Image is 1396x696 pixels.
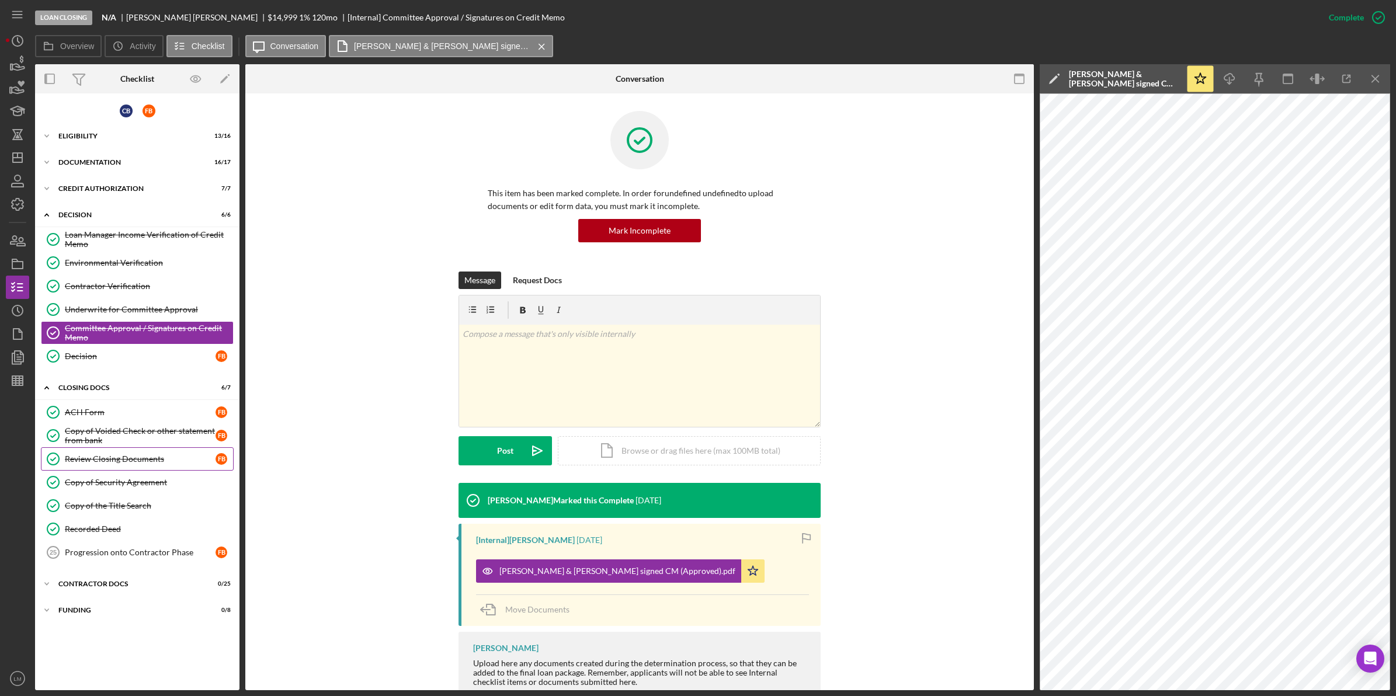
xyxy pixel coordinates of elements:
div: 0 / 8 [210,607,231,614]
div: Request Docs [513,272,562,289]
div: Message [464,272,495,289]
button: Overview [35,35,102,57]
button: Move Documents [476,595,581,624]
label: Checklist [192,41,225,51]
label: [PERSON_NAME] & [PERSON_NAME] signed CM (Approved).pdf [354,41,529,51]
a: Copy of Security Agreement [41,471,234,494]
text: LM [13,676,21,682]
a: Recorded Deed [41,517,234,541]
a: Committee Approval / Signatures on Credit Memo [41,321,234,344]
button: Request Docs [507,272,568,289]
label: Activity [130,41,155,51]
button: Checklist [166,35,232,57]
time: 2025-07-18 13:59 [636,496,661,505]
a: Environmental Verification [41,251,234,274]
div: Loan Closing [35,11,92,25]
a: Copy of the Title Search [41,494,234,517]
div: 7 / 7 [210,185,231,192]
div: Recorded Deed [65,524,233,534]
button: [PERSON_NAME] & [PERSON_NAME] signed CM (Approved).pdf [476,559,765,583]
a: Review Closing DocumentsFB [41,447,234,471]
button: Complete [1317,6,1390,29]
tspan: 25 [50,549,57,556]
button: Mark Incomplete [578,219,701,242]
div: Loan Manager Income Verification of Credit Memo [65,230,233,249]
div: 16 / 17 [210,159,231,166]
div: Environmental Verification [65,258,233,267]
div: Review Closing Documents [65,454,216,464]
div: Copy of the Title Search [65,501,233,510]
a: Contractor Verification [41,274,234,298]
div: F B [216,453,227,465]
button: Conversation [245,35,327,57]
div: Underwrite for Committee Approval [65,305,233,314]
a: Loan Manager Income Verification of Credit Memo [41,228,234,251]
div: CLOSING DOCS [58,384,202,391]
button: Message [459,272,501,289]
label: Conversation [270,41,319,51]
div: Documentation [58,159,202,166]
button: [PERSON_NAME] & [PERSON_NAME] signed CM (Approved).pdf [329,35,553,57]
div: CREDIT AUTHORIZATION [58,185,202,192]
div: Conversation [616,74,664,83]
a: Copy of Voided Check or other statement from bankFB [41,424,234,447]
div: [PERSON_NAME] [473,643,539,653]
div: Contractor Verification [65,281,233,291]
div: Copy of Voided Check or other statement from bank [65,426,216,445]
div: Funding [58,607,202,614]
a: ACH FormFB [41,401,234,424]
div: 1 % [299,13,310,22]
div: C B [120,105,133,117]
div: Mark Incomplete [609,219,671,242]
div: [PERSON_NAME] Marked this Complete [488,496,634,505]
div: 120 mo [312,13,338,22]
div: [Internal] Committee Approval / Signatures on Credit Memo [348,13,565,22]
a: DecisionFB [41,344,234,368]
div: Decision [65,352,216,361]
div: Complete [1329,6,1364,29]
div: 0 / 25 [210,580,231,587]
div: Open Intercom Messenger [1356,645,1384,673]
div: [Internal] [PERSON_NAME] [476,535,575,545]
div: 13 / 16 [210,133,231,140]
div: Post [497,436,513,465]
div: 6 / 6 [210,211,231,218]
a: 25Progression onto Contractor PhaseFB [41,541,234,564]
div: F B [216,350,227,362]
div: F B [216,547,227,558]
div: [PERSON_NAME] & [PERSON_NAME] signed CM (Approved).pdf [1069,69,1180,88]
div: Copy of Security Agreement [65,478,233,487]
button: Activity [105,35,163,57]
div: [PERSON_NAME] & [PERSON_NAME] signed CM (Approved).pdf [499,566,735,576]
div: 6 / 7 [210,384,231,391]
div: [PERSON_NAME] [PERSON_NAME] [126,13,268,22]
button: LM [6,667,29,690]
div: Upload here any documents created during the determination process, so that they can be added to ... [473,659,809,687]
div: Eligibility [58,133,202,140]
div: F B [143,105,155,117]
div: Checklist [120,74,154,83]
label: Overview [60,41,94,51]
button: Post [459,436,552,465]
div: Contractor Docs [58,580,202,587]
p: This item has been marked complete. In order for undefined undefined to upload documents or edit ... [488,187,791,213]
span: Move Documents [505,604,569,614]
div: Decision [58,211,202,218]
a: Underwrite for Committee Approval [41,298,234,321]
div: $14,999 [268,13,297,22]
time: 2025-07-18 13:59 [577,535,602,545]
b: N/A [102,13,116,22]
div: F B [216,430,227,441]
div: F B [216,406,227,418]
div: Progression onto Contractor Phase [65,548,216,557]
div: Committee Approval / Signatures on Credit Memo [65,323,233,342]
div: ACH Form [65,408,216,417]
